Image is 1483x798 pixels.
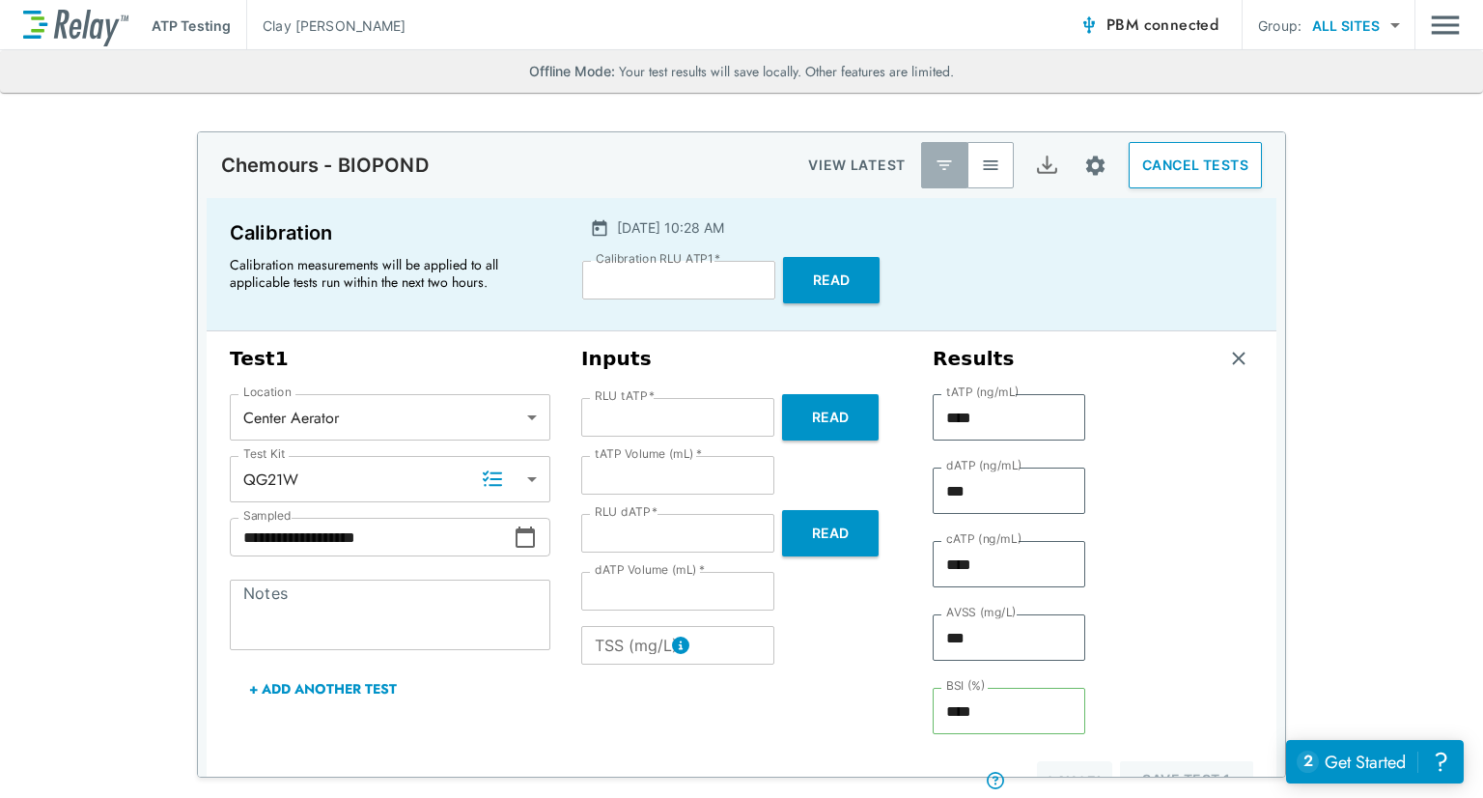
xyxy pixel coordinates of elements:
[946,532,1021,546] label: cATP (ng/mL)
[152,15,231,36] p: ATP Testing
[1023,142,1070,188] button: Export
[263,15,406,36] p: Clay [PERSON_NAME]
[243,385,292,399] label: Location
[243,509,292,523] label: Sampled
[1144,14,1219,36] span: connected
[230,460,550,499] div: QG21W
[946,679,986,693] label: BSI (%)
[1431,7,1460,43] button: Main menu
[615,62,954,81] span: Your test results will save locally. Other features are limited.
[1070,140,1121,191] button: Site setup
[782,510,879,556] button: Read
[230,256,539,291] p: Calibration measurements will be applied to all applicable tests run within the next two hours.
[595,389,655,403] label: RLU tATP
[221,154,429,177] p: Chemours - BIOPOND
[946,385,1020,399] label: tATP (ng/mL)
[230,518,514,556] input: Choose date, selected date is Sep 5, 2025
[230,398,550,437] div: Center Aerator
[808,154,906,177] p: VIEW LATEST
[1286,740,1464,784] iframe: Resource center
[782,394,879,441] button: Read
[933,347,1015,371] h3: Results
[243,447,286,461] label: Test Kit
[595,563,705,577] label: dATP Volume (mL)
[590,218,609,238] img: Calender Icon
[783,257,880,303] button: Read
[946,459,1022,472] label: dATP (ng/mL)
[1083,154,1107,178] img: Settings Icon
[1106,12,1218,39] span: PBM
[1079,15,1099,35] img: Connected Icon
[1035,154,1059,178] img: Export Icon
[581,347,902,371] h3: Inputs
[1229,349,1248,368] img: Remove
[1431,7,1460,43] img: Drawer Icon
[595,505,658,519] label: RLU dATP
[529,63,615,79] span: Offline Mode:
[617,217,724,238] p: [DATE] 10:28 AM
[981,156,1000,175] img: View All
[1072,6,1226,44] button: PBM connected
[230,347,550,371] h3: Test 1
[23,5,128,46] img: LuminUltra Relay
[596,252,720,266] label: Calibration RLU ATP1
[230,666,416,712] button: + Add Another Test
[946,606,1017,619] label: AVSS (mg/L)
[595,447,702,461] label: tATP Volume (mL)
[935,156,954,175] img: Latest
[230,217,547,248] p: Calibration
[1129,142,1262,188] button: CANCEL TESTS
[1258,15,1301,36] p: Group:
